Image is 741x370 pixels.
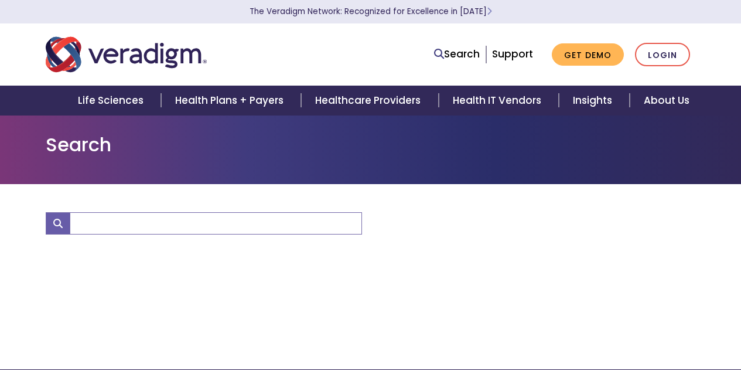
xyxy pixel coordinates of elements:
input: Search [70,212,362,235]
a: Login [635,43,690,67]
a: Support [492,47,533,61]
a: About Us [630,86,704,116]
img: Veradigm logo [46,35,207,74]
a: Life Sciences [64,86,161,116]
a: Insights [559,86,630,116]
a: Health IT Vendors [439,86,559,116]
a: Health Plans + Payers [161,86,301,116]
a: Healthcare Providers [301,86,438,116]
h1: Search [46,134,696,156]
a: The Veradigm Network: Recognized for Excellence in [DATE]Learn More [250,6,492,17]
a: Get Demo [552,43,624,66]
span: Learn More [487,6,492,17]
a: Search [434,46,480,62]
